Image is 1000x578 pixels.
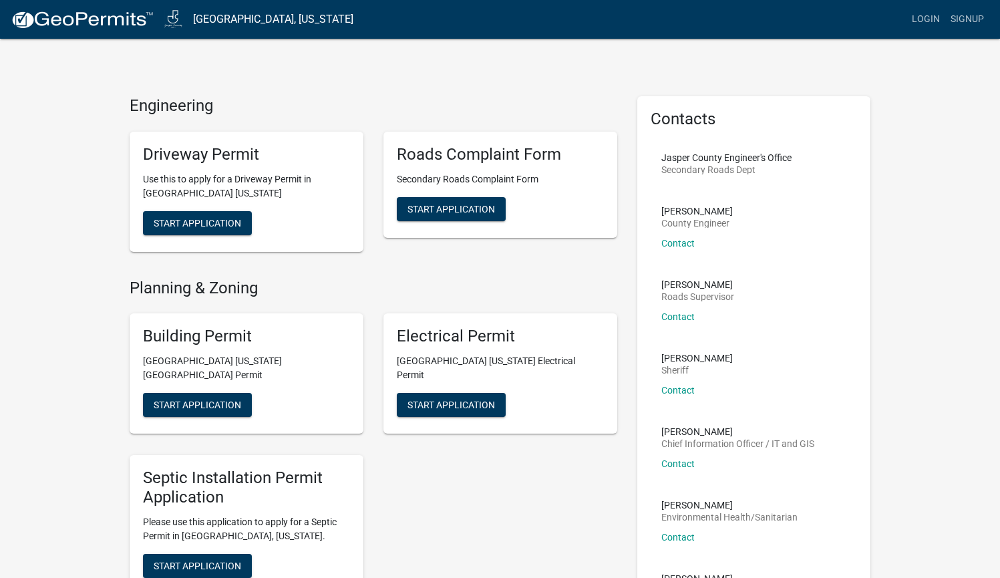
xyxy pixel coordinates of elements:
span: Start Application [407,400,495,410]
a: Contact [661,311,695,322]
h5: Driveway Permit [143,145,350,164]
button: Start Application [397,393,506,417]
p: Use this to apply for a Driveway Permit in [GEOGRAPHIC_DATA] [US_STATE] [143,172,350,200]
p: Sheriff [661,366,733,375]
p: Secondary Roads Dept [661,165,792,174]
p: [PERSON_NAME] [661,500,798,510]
p: [PERSON_NAME] [661,353,733,363]
a: Login [906,7,945,32]
a: [GEOGRAPHIC_DATA], [US_STATE] [193,8,353,31]
h5: Building Permit [143,327,350,346]
p: [PERSON_NAME] [661,427,814,436]
h4: Planning & Zoning [130,279,617,298]
p: Please use this application to apply for a Septic Permit in [GEOGRAPHIC_DATA], [US_STATE]. [143,515,350,543]
a: Contact [661,385,695,396]
h5: Electrical Permit [397,327,604,346]
p: Chief Information Officer / IT and GIS [661,439,814,448]
p: Secondary Roads Complaint Form [397,172,604,186]
p: [GEOGRAPHIC_DATA] [US_STATE][GEOGRAPHIC_DATA] Permit [143,354,350,382]
img: Jasper County, Iowa [164,10,182,28]
span: Start Application [154,217,241,228]
p: Roads Supervisor [661,292,734,301]
h5: Contacts [651,110,858,129]
button: Start Application [143,393,252,417]
p: [GEOGRAPHIC_DATA] [US_STATE] Electrical Permit [397,354,604,382]
p: Environmental Health/Sanitarian [661,513,798,522]
p: Jasper County Engineer's Office [661,153,792,162]
a: Contact [661,238,695,249]
a: Signup [945,7,989,32]
span: Start Application [154,400,241,410]
h5: Septic Installation Permit Application [143,468,350,507]
span: Start Application [407,203,495,214]
p: [PERSON_NAME] [661,280,734,289]
p: [PERSON_NAME] [661,206,733,216]
span: Start Application [154,560,241,571]
h4: Engineering [130,96,617,116]
button: Start Application [397,197,506,221]
button: Start Application [143,554,252,578]
h5: Roads Complaint Form [397,145,604,164]
button: Start Application [143,211,252,235]
a: Contact [661,458,695,469]
a: Contact [661,532,695,543]
p: County Engineer [661,219,733,228]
